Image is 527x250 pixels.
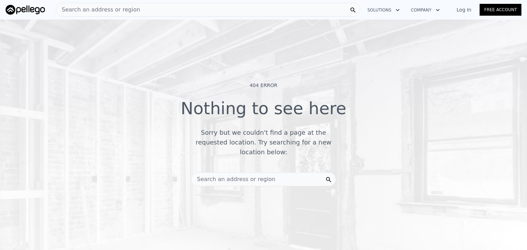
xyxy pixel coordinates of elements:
span: Search an address or region [56,6,140,14]
a: Log In [448,6,480,13]
a: Free Account [480,4,521,16]
span: Search an address or region [191,175,275,183]
div: Sorry but we couldn't find a page at the requested location. Try searching for a new location below: [185,128,342,157]
button: Solutions [362,4,405,16]
div: Nothing to see here [181,100,346,122]
button: Company [405,4,445,16]
img: Pellego [6,5,45,15]
div: 404 Error [250,82,277,89]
